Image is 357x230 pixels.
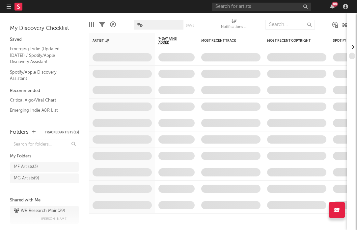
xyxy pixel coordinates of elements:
div: MF Artists ( 3 ) [14,163,38,171]
div: Most Recent Copyright [267,39,316,43]
div: Notifications (Artist) [221,16,247,33]
div: MG Artists ( 9 ) [14,174,39,182]
input: Search... [265,20,315,30]
button: 88 [330,4,335,9]
div: Edit Columns [89,16,94,33]
div: Folders [10,128,29,136]
a: MG Artists(9) [10,173,79,183]
div: Shared with Me [10,196,79,204]
button: Tracked Artists(13) [45,131,79,134]
span: [PERSON_NAME] [41,215,68,223]
div: 88 [332,2,338,7]
div: Saved [10,36,79,44]
div: WR Research Main ( 29 ) [14,207,65,215]
div: Filters [99,16,105,33]
input: Search for folders... [10,140,79,149]
div: My Folders [10,152,79,160]
a: Critical Algo/Viral Chart [10,97,72,104]
a: MF Artists(3) [10,162,79,172]
div: Recommended [10,87,79,95]
div: Most Recent Track [201,39,251,43]
div: Notifications (Artist) [221,23,247,31]
a: WR Research Main(29)[PERSON_NAME] [10,206,79,224]
div: Artist [93,39,142,43]
a: Emerging Indie A&R List [10,107,72,114]
input: Search for artists [212,3,311,11]
button: Save [186,24,194,27]
span: 7-Day Fans Added [158,37,185,45]
div: My Discovery Checklist [10,25,79,33]
div: A&R Pipeline [110,16,116,33]
a: Spotify/Apple Discovery Assistant [10,69,72,82]
a: Emerging Indie (Updated [DATE]) / Spotify/Apple Discovery Assistant [10,45,72,65]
